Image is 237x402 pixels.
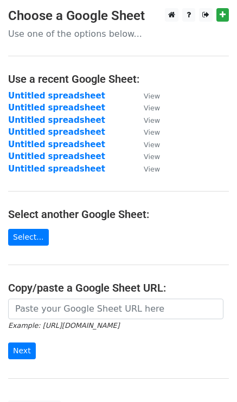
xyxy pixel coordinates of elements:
a: Untitled spreadsheet [8,127,105,137]
input: Paste your Google Sheet URL here [8,299,223,319]
a: View [133,151,160,161]
h4: Copy/paste a Google Sheet URL: [8,281,229,294]
small: View [144,116,160,124]
small: Example: [URL][DOMAIN_NAME] [8,321,119,329]
a: View [133,103,160,113]
a: View [133,115,160,125]
a: View [133,164,160,174]
small: View [144,165,160,173]
p: Use one of the options below... [8,28,229,39]
h3: Choose a Google Sheet [8,8,229,24]
a: Select... [8,229,49,246]
h4: Select another Google Sheet: [8,208,229,221]
a: View [133,91,160,101]
small: View [144,92,160,100]
small: View [144,128,160,136]
small: View [144,104,160,112]
input: Next [8,342,36,359]
a: View [133,127,160,137]
a: View [133,140,160,149]
a: Untitled spreadsheet [8,164,105,174]
small: View [144,153,160,161]
a: Untitled spreadsheet [8,115,105,125]
a: Untitled spreadsheet [8,151,105,161]
small: View [144,141,160,149]
a: Untitled spreadsheet [8,91,105,101]
a: Untitled spreadsheet [8,140,105,149]
a: Untitled spreadsheet [8,103,105,113]
h4: Use a recent Google Sheet: [8,73,229,85]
